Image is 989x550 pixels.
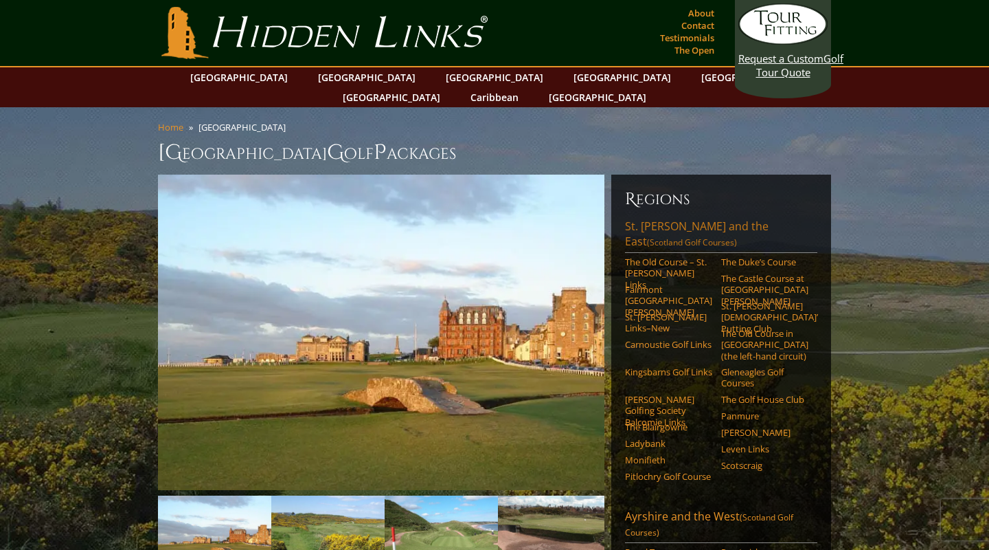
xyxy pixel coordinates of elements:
[694,67,806,87] a: [GEOGRAPHIC_DATA]
[738,52,823,65] span: Request a Custom
[671,41,718,60] a: The Open
[158,121,183,133] a: Home
[721,300,808,334] a: St. [PERSON_NAME] [DEMOGRAPHIC_DATA]’ Putting Club
[625,471,712,482] a: Pitlochry Golf Course
[198,121,291,133] li: [GEOGRAPHIC_DATA]
[721,273,808,307] a: The Castle Course at [GEOGRAPHIC_DATA][PERSON_NAME]
[311,67,422,87] a: [GEOGRAPHIC_DATA]
[721,256,808,267] a: The Duke’s Course
[625,366,712,377] a: Kingsbarns Golf Links
[721,366,808,389] a: Gleneagles Golf Courses
[721,328,808,362] a: The Old Course in [GEOGRAPHIC_DATA] (the left-hand circuit)
[685,3,718,23] a: About
[158,139,831,166] h1: [GEOGRAPHIC_DATA] olf ackages
[183,67,295,87] a: [GEOGRAPHIC_DATA]
[657,28,718,47] a: Testimonials
[625,256,712,290] a: The Old Course – St. [PERSON_NAME] Links
[374,139,387,166] span: P
[738,3,828,79] a: Request a CustomGolf Tour Quote
[721,410,808,421] a: Panmure
[336,87,447,107] a: [GEOGRAPHIC_DATA]
[721,427,808,438] a: [PERSON_NAME]
[625,421,712,432] a: The Blairgowrie
[721,443,808,454] a: Leven Links
[625,311,712,334] a: St. [PERSON_NAME] Links–New
[625,339,712,350] a: Carnoustie Golf Links
[567,67,678,87] a: [GEOGRAPHIC_DATA]
[625,438,712,449] a: Ladybank
[542,87,653,107] a: [GEOGRAPHIC_DATA]
[721,394,808,405] a: The Golf House Club
[625,394,712,428] a: [PERSON_NAME] Golfing Society Balcomie Links
[439,67,550,87] a: [GEOGRAPHIC_DATA]
[647,236,737,248] span: (Scotland Golf Courses)
[625,219,817,253] a: St. [PERSON_NAME] and the East(Scotland Golf Courses)
[625,454,712,465] a: Monifieth
[678,16,718,35] a: Contact
[625,188,817,210] h6: Regions
[464,87,525,107] a: Caribbean
[327,139,344,166] span: G
[625,284,712,318] a: Fairmont [GEOGRAPHIC_DATA][PERSON_NAME]
[721,460,808,471] a: Scotscraig
[625,509,817,543] a: Ayrshire and the West(Scotland Golf Courses)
